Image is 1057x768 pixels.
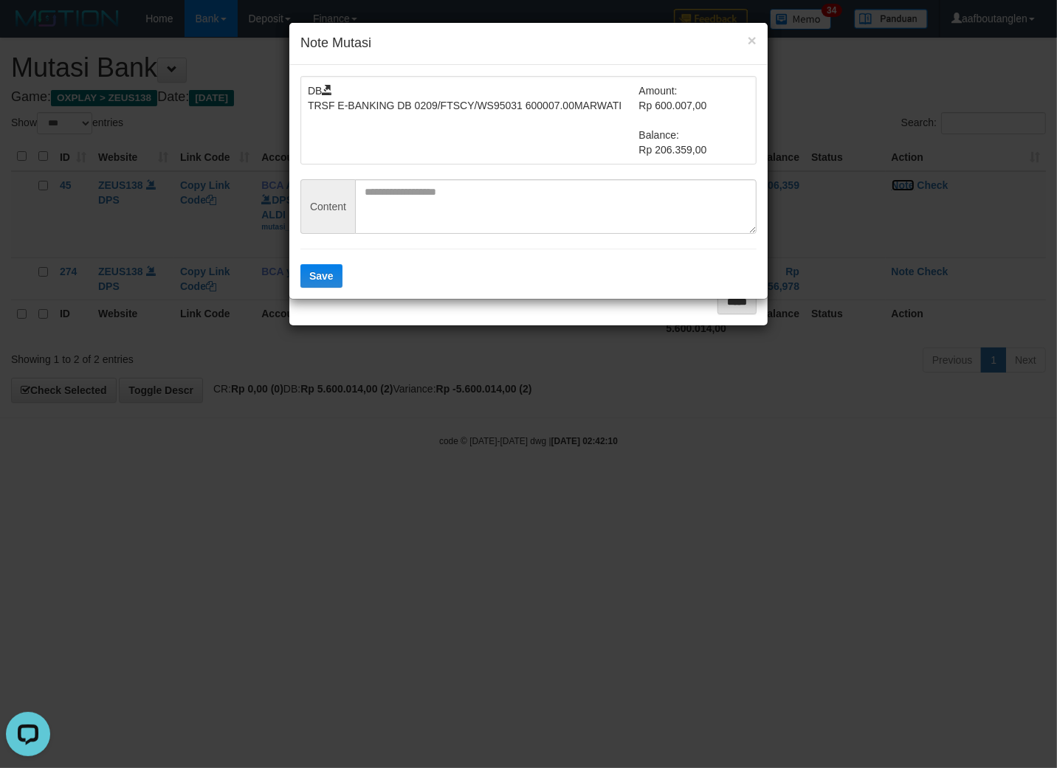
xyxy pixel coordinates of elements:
button: Open LiveChat chat widget [6,6,50,50]
button: Save [300,264,342,288]
span: Content [300,179,355,234]
h4: Note Mutasi [300,34,757,53]
button: × [748,32,757,48]
td: Amount: Rp 600.007,00 Balance: Rp 206.359,00 [639,83,750,157]
td: DB TRSF E-BANKING DB 0209/FTSCY/WS95031 600007.00MARWATI [308,83,639,157]
span: Save [309,270,334,282]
